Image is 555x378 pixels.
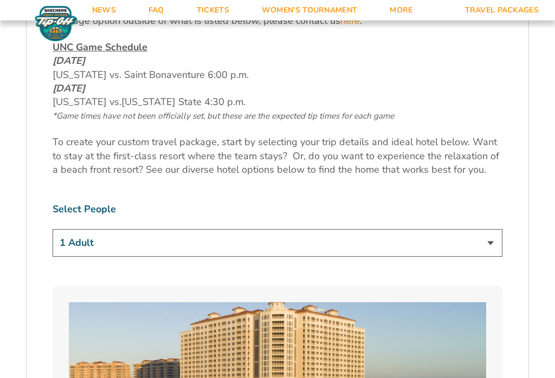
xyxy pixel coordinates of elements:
em: [DATE] [53,55,85,68]
span: vs. [109,96,121,109]
span: [US_STATE] State 4:30 p.m. [121,96,246,109]
span: *Game times have not been officially set, but these are the expected tip times for each game [53,111,394,122]
label: Select People [53,203,502,217]
u: UNC Game Schedule [53,41,147,54]
p: To create your custom travel package, start by selecting your trip details and ideal hotel below.... [53,136,502,177]
p: [US_STATE] vs. Saint Bonaventure 6:00 p.m. [US_STATE] [53,41,502,123]
img: Fort Myers Tip-Off [33,5,80,42]
a: here [340,15,360,28]
em: [DATE] [53,82,85,95]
